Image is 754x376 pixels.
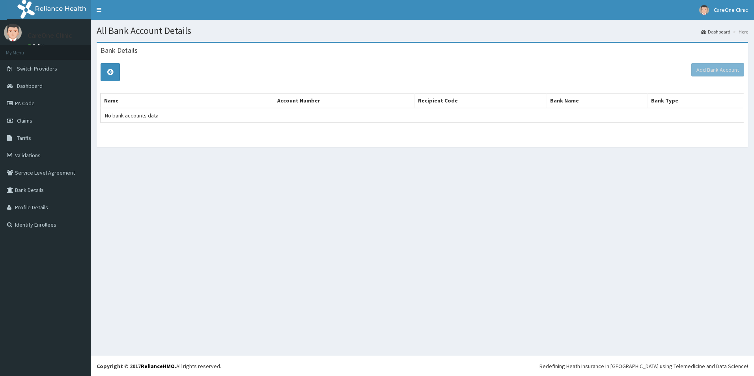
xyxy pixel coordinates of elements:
li: Here [731,28,748,35]
footer: All rights reserved. [91,356,754,376]
h3: Bank Details [101,47,138,54]
a: Dashboard [701,28,730,35]
th: Recipient Code [415,93,547,108]
a: RelianceHMO [141,363,175,370]
strong: Copyright © 2017 . [97,363,176,370]
img: User Image [699,5,709,15]
th: Bank Type [648,93,744,108]
a: Online [28,43,47,48]
span: No bank accounts data [105,112,159,119]
span: CareOne Clinic [714,6,748,13]
button: Add Bank Account [691,63,744,76]
th: Name [101,93,274,108]
div: Redefining Heath Insurance in [GEOGRAPHIC_DATA] using Telemedicine and Data Science! [539,362,748,370]
p: CareOne Clinic [28,32,72,39]
span: Claims [17,117,32,124]
span: Dashboard [17,82,43,89]
th: Account Number [274,93,415,108]
img: User Image [4,24,22,41]
th: Bank Name [547,93,648,108]
h1: All Bank Account Details [97,26,748,36]
span: Tariffs [17,134,31,141]
span: Switch Providers [17,65,57,72]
